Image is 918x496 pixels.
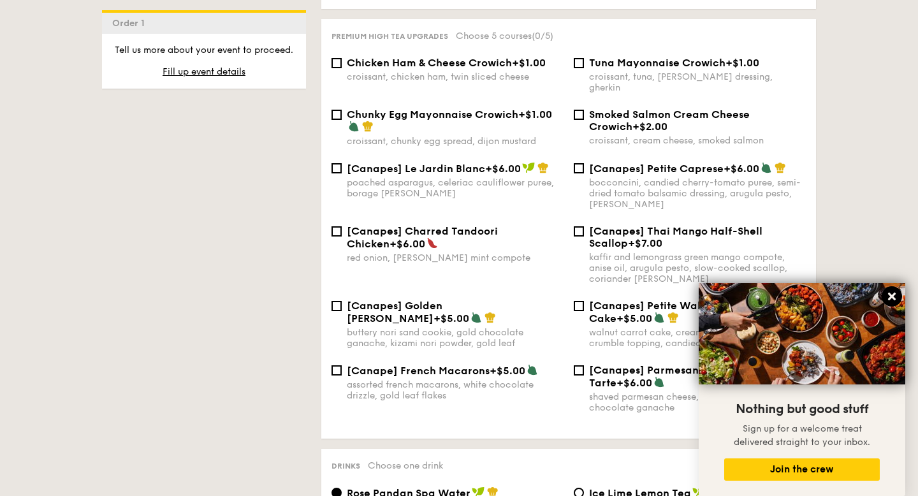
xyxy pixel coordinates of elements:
[347,177,564,199] div: poached asparagus, celeriac cauliflower puree, borage [PERSON_NAME]
[347,57,512,69] span: Chicken Ham & Cheese Crowich
[589,57,725,69] span: Tuna Mayonnaise Crowich
[426,237,438,249] img: icon-spicy.37a8142b.svg
[589,71,806,93] div: croissant, tuna, [PERSON_NAME] dressing, gherkin
[347,365,490,377] span: [Canape] French Macarons
[331,163,342,173] input: [Canapes] Le Jardin Blanc+$6.00poached asparagus, celeriac cauliflower puree, borage [PERSON_NAME]
[724,163,759,175] span: +$6.00
[490,365,525,377] span: +$5.00
[574,163,584,173] input: [Canapes] Petite Caprese+$6.00bocconcini, candied cherry-tomato puree, semi-dried tomato balsamic...
[331,32,448,41] span: Premium high tea upgrades
[527,364,538,376] img: icon-vegetarian.fe4039eb.svg
[347,225,498,250] span: [Canapes] Charred Tandoori Chicken
[882,286,902,307] button: Close
[347,252,564,263] div: red onion, [PERSON_NAME] mint compote
[347,71,564,82] div: croissant, chicken ham, twin sliced cheese
[362,120,374,132] img: icon-chef-hat.a58ddaea.svg
[574,226,584,237] input: [Canapes] Thai Mango Half-Shell Scallop+$7.00kaffir and lemongrass green mango compote, anise oil...
[331,58,342,68] input: Chicken Ham & Cheese Crowich+$1.00croissant, chicken ham, twin sliced cheese
[456,31,553,41] span: Choose 5 courses
[736,402,868,417] span: Nothing but good stuff
[532,31,553,41] span: (0/5)
[470,312,482,323] img: icon-vegetarian.fe4039eb.svg
[589,225,762,249] span: [Canapes] Thai Mango Half-Shell Scallop
[589,300,754,325] span: [Canapes] Petite Walnut Carrot Cake
[775,162,786,173] img: icon-chef-hat.a58ddaea.svg
[348,120,360,132] img: icon-vegetarian.fe4039eb.svg
[347,300,442,325] span: [Canapes] Golden [PERSON_NAME]
[347,136,564,147] div: croissant, chunky egg spread, dijon mustard
[589,177,806,210] div: bocconcini, candied cherry-tomato puree, semi-dried tomato balsamic dressing, arugula pesto, [PER...
[512,57,546,69] span: +$1.00
[667,312,679,323] img: icon-chef-hat.a58ddaea.svg
[761,162,772,173] img: icon-vegetarian.fe4039eb.svg
[331,301,342,311] input: [Canapes] Golden [PERSON_NAME]+$5.00buttery nori sand cookie, gold chocolate ganache, kizami nori...
[589,391,806,413] div: shaved parmesan cheese, luscious salted dark chocolate ganache
[537,162,549,173] img: icon-chef-hat.a58ddaea.svg
[589,163,724,175] span: [Canapes] Petite Caprese
[331,110,342,120] input: Chunky Egg Mayonnaise Crowich+$1.00croissant, chunky egg spread, dijon mustard
[331,226,342,237] input: [Canapes] Charred Tandoori Chicken+$6.00red onion, [PERSON_NAME] mint compote
[616,377,652,389] span: +$6.00
[589,135,806,146] div: croissant, cream cheese, smoked salmon
[347,108,518,120] span: Chunky Egg Mayonnaise Crowich
[484,312,496,323] img: icon-chef-hat.a58ddaea.svg
[518,108,552,120] span: +$1.00
[724,458,880,481] button: Join the crew
[632,120,667,133] span: +$2.00
[628,237,662,249] span: +$7.00
[589,364,782,389] span: [Canapes] Parmesan Dark Chocolate Tarte
[574,110,584,120] input: Smoked Salmon Cream Cheese Crowich+$2.00croissant, cream cheese, smoked salmon
[368,460,443,471] span: Choose one drink
[589,252,806,284] div: kaffir and lemongrass green mango compote, anise oil, arugula pesto, slow-cooked scallop, coriand...
[485,163,521,175] span: +$6.00
[163,66,245,77] span: Fill up event details
[112,18,150,29] span: Order 1
[112,44,296,57] p: Tell us more about your event to proceed.
[725,57,759,69] span: +$1.00
[589,327,806,349] div: walnut carrot cake, cream cheese mousse, crumble topping, candied orange
[574,365,584,376] input: [Canapes] Parmesan Dark Chocolate Tarte+$6.00shaved parmesan cheese, luscious salted dark chocola...
[574,58,584,68] input: Tuna Mayonnaise Crowich+$1.00croissant, tuna, [PERSON_NAME] dressing, gherkin
[574,301,584,311] input: [Canapes] Petite Walnut Carrot Cake+$5.00walnut carrot cake, cream cheese mousse, crumble topping...
[347,379,564,401] div: assorted french macarons, white chocolate drizzle, gold leaf flakes
[589,108,750,133] span: Smoked Salmon Cream Cheese Crowich
[390,238,425,250] span: +$6.00
[331,462,360,470] span: Drinks
[699,283,905,384] img: DSC07876-Edit02-Large.jpeg
[347,327,564,349] div: buttery nori sand cookie, gold chocolate ganache, kizami nori powder, gold leaf
[522,162,535,173] img: icon-vegan.f8ff3823.svg
[653,376,665,388] img: icon-vegetarian.fe4039eb.svg
[653,312,665,323] img: icon-vegetarian.fe4039eb.svg
[616,312,652,325] span: +$5.00
[734,423,870,448] span: Sign up for a welcome treat delivered straight to your inbox.
[347,163,485,175] span: [Canapes] Le Jardin Blanc
[433,312,469,325] span: +$5.00
[331,365,342,376] input: [Canape] French Macarons+$5.00assorted french macarons, white chocolate drizzle, gold leaf flakes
